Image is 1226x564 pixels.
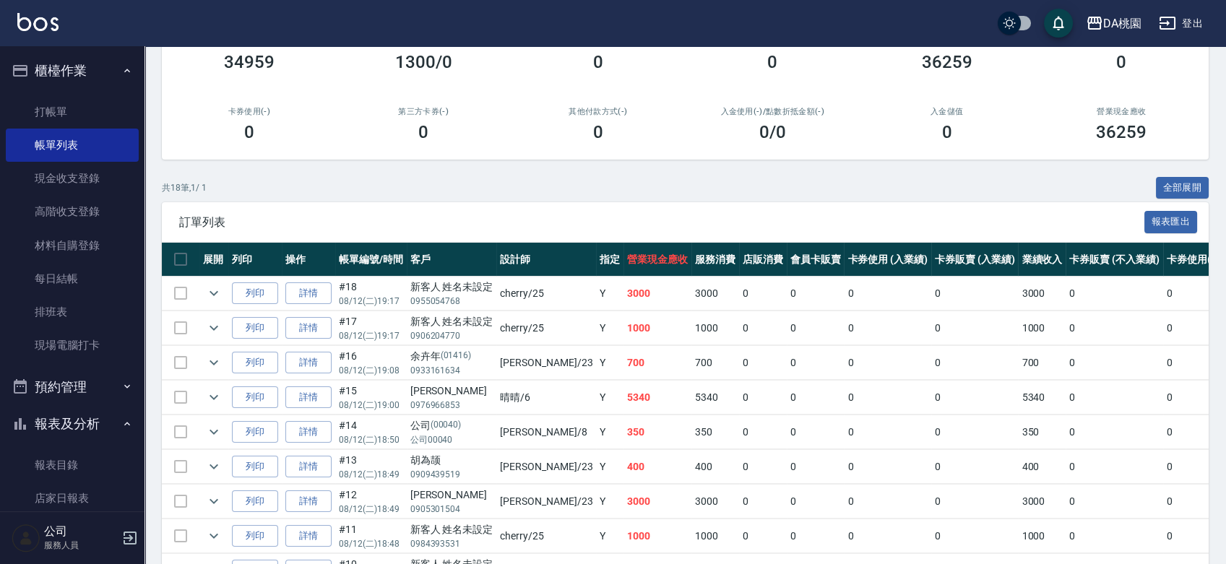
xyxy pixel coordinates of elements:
td: 1000 [1018,311,1066,345]
td: 1000 [691,311,739,345]
p: 0984393531 [410,537,493,550]
div: 余卉年 [410,349,493,364]
h3: 0 [593,122,603,142]
td: 0 [787,485,845,519]
td: cherry /25 [496,311,596,345]
td: Y [596,485,623,519]
td: 0 [1066,311,1162,345]
button: 列印 [232,282,278,305]
td: 0 [739,519,787,553]
td: 1000 [623,311,691,345]
td: 5340 [623,381,691,415]
td: 3000 [691,485,739,519]
a: 詳情 [285,490,332,513]
button: expand row [203,525,225,547]
div: 胡為颉 [410,453,493,468]
td: 0 [931,381,1019,415]
td: 3000 [1018,277,1066,311]
th: 營業現金應收 [623,243,691,277]
button: 櫃檯作業 [6,52,139,90]
td: #17 [335,311,407,345]
td: 0 [1163,415,1222,449]
td: 0 [1163,311,1222,345]
th: 服務消費 [691,243,739,277]
a: 詳情 [285,317,332,339]
td: 350 [1018,415,1066,449]
td: 1000 [691,519,739,553]
h3: 0 [418,122,428,142]
button: DA桃園 [1080,9,1147,38]
a: 詳情 [285,386,332,409]
p: 08/12 (二) 18:50 [339,433,403,446]
button: expand row [203,490,225,512]
h2: 其他付款方式(-) [528,107,668,116]
p: 08/12 (二) 18:48 [339,537,403,550]
td: 0 [739,450,787,484]
a: 報表匯出 [1144,214,1198,228]
p: (01416) [441,349,472,364]
button: 全部展開 [1156,177,1209,199]
button: expand row [203,352,225,373]
div: 公司 [410,418,493,433]
td: 3000 [623,485,691,519]
th: 卡券販賣 (入業績) [931,243,1019,277]
td: Y [596,277,623,311]
td: 0 [844,311,931,345]
td: [PERSON_NAME] /23 [496,450,596,484]
button: expand row [203,421,225,443]
td: 0 [787,346,845,380]
h5: 公司 [44,524,118,539]
button: 報表匯出 [1144,211,1198,233]
h3: 34959 [224,52,275,72]
button: 列印 [232,456,278,478]
td: 0 [1163,485,1222,519]
h3: 0 [942,122,952,142]
td: 0 [739,346,787,380]
td: 0 [931,415,1019,449]
p: 08/12 (二) 19:08 [339,364,403,377]
td: 0 [931,277,1019,311]
h3: 0 [244,122,254,142]
p: 08/12 (二) 18:49 [339,503,403,516]
td: #11 [335,519,407,553]
a: 打帳單 [6,95,139,129]
div: DA桃園 [1103,14,1141,32]
h2: 營業現金應收 [1052,107,1192,116]
p: 08/12 (二) 19:00 [339,399,403,412]
td: 0 [844,519,931,553]
td: cherry /25 [496,519,596,553]
td: 0 [1066,485,1162,519]
span: 訂單列表 [179,215,1144,230]
h3: 0 [593,52,603,72]
div: [PERSON_NAME] [410,487,493,503]
h2: 第三方卡券(-) [354,107,494,116]
a: 詳情 [285,421,332,443]
div: 新客人 姓名未設定 [410,314,493,329]
a: 材料自購登錄 [6,229,139,262]
td: 5340 [1018,381,1066,415]
td: 0 [739,311,787,345]
td: 0 [931,346,1019,380]
td: 400 [623,450,691,484]
td: Y [596,415,623,449]
td: 0 [931,485,1019,519]
a: 每日結帳 [6,262,139,295]
td: 0 [739,415,787,449]
td: Y [596,450,623,484]
th: 帳單編號/時間 [335,243,407,277]
td: #14 [335,415,407,449]
p: 0933161634 [410,364,493,377]
td: 0 [787,381,845,415]
button: expand row [203,386,225,408]
td: 0 [844,450,931,484]
div: 新客人 姓名未設定 [410,279,493,295]
td: 3000 [1018,485,1066,519]
td: 700 [1018,346,1066,380]
td: 0 [787,415,845,449]
a: 現金收支登錄 [6,162,139,195]
h2: 卡券使用(-) [179,107,319,116]
td: 0 [1066,519,1162,553]
button: expand row [203,317,225,339]
td: 0 [1066,277,1162,311]
td: 0 [739,277,787,311]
